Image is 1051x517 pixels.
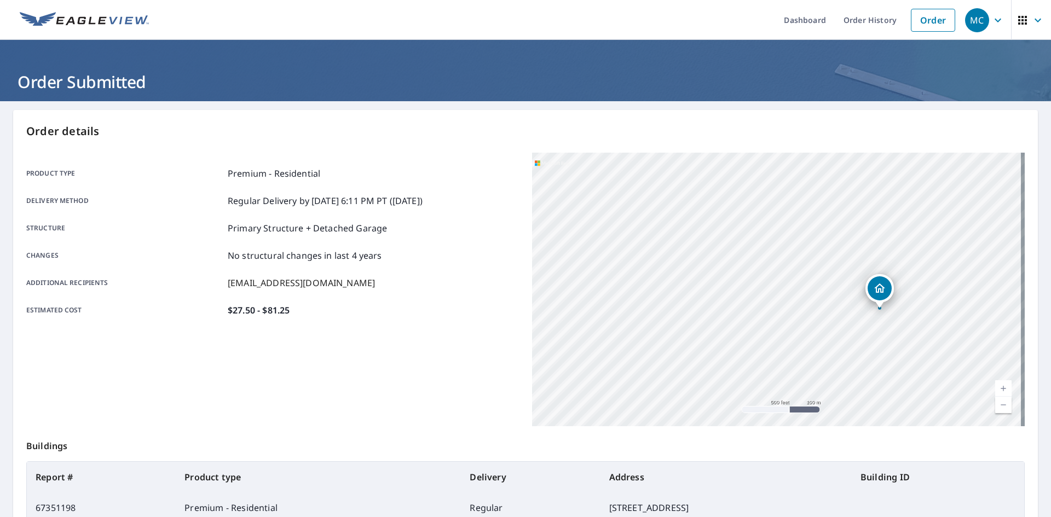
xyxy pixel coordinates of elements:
p: Structure [26,222,223,235]
p: Buildings [26,426,1025,461]
th: Address [600,462,852,492]
p: Estimated cost [26,304,223,317]
a: Order [911,9,955,32]
p: Additional recipients [26,276,223,289]
h1: Order Submitted [13,71,1038,93]
p: Changes [26,249,223,262]
a: Current Level 16, Zoom Out [995,397,1012,413]
p: $27.50 - $81.25 [228,304,290,317]
th: Building ID [852,462,1024,492]
p: Delivery method [26,194,223,207]
a: Current Level 16, Zoom In [995,380,1012,397]
p: Primary Structure + Detached Garage [228,222,387,235]
th: Report # [27,462,176,492]
p: Product type [26,167,223,180]
p: [EMAIL_ADDRESS][DOMAIN_NAME] [228,276,375,289]
div: Dropped pin, building 1, Residential property, 220 E 78th Ave Merrillville, IN 46410 [865,274,894,308]
th: Product type [176,462,461,492]
div: MC [965,8,989,32]
img: EV Logo [20,12,149,28]
p: Order details [26,123,1025,140]
p: No structural changes in last 4 years [228,249,382,262]
th: Delivery [461,462,600,492]
p: Regular Delivery by [DATE] 6:11 PM PT ([DATE]) [228,194,423,207]
p: Premium - Residential [228,167,320,180]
